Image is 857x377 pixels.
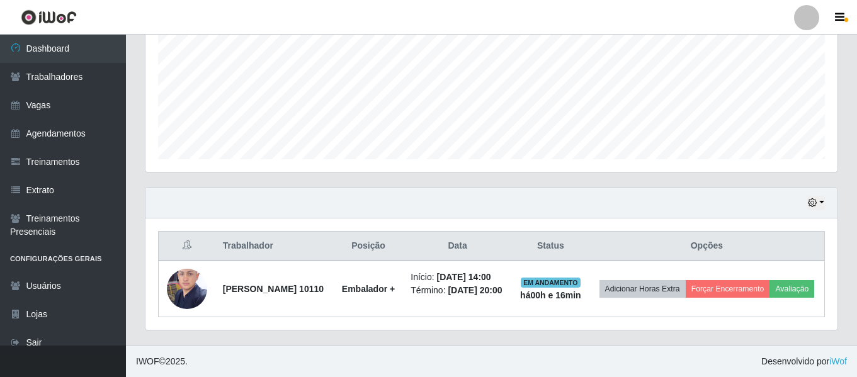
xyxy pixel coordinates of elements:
button: Avaliação [769,280,814,298]
button: Adicionar Horas Extra [599,280,686,298]
span: EM ANDAMENTO [521,278,581,288]
th: Trabalhador [215,232,334,261]
button: Forçar Encerramento [686,280,770,298]
img: CoreUI Logo [21,9,77,25]
th: Data [403,232,512,261]
span: IWOF [136,356,159,366]
a: iWof [829,356,847,366]
strong: há 00 h e 16 min [520,290,581,300]
strong: Embalador + [342,284,395,294]
span: © 2025 . [136,355,188,368]
li: Início: [411,271,504,284]
img: 1672860829708.jpeg [167,262,207,315]
time: [DATE] 14:00 [437,272,491,282]
th: Status [512,232,589,261]
th: Posição [334,232,404,261]
span: Desenvolvido por [761,355,847,368]
time: [DATE] 20:00 [448,285,502,295]
li: Término: [411,284,504,297]
strong: [PERSON_NAME] 10110 [223,284,324,294]
th: Opções [589,232,825,261]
